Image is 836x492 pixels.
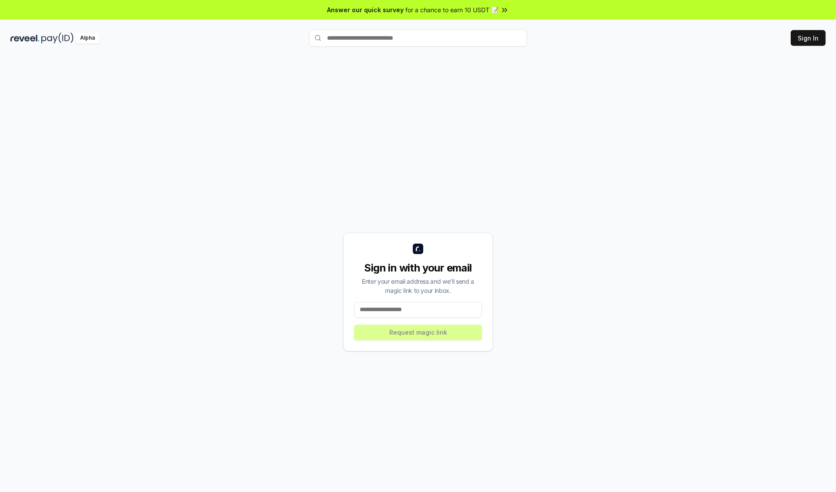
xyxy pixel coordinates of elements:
span: Answer our quick survey [327,5,404,14]
div: Enter your email address and we’ll send a magic link to your inbox. [354,277,482,295]
img: reveel_dark [10,33,40,44]
div: Sign in with your email [354,261,482,275]
div: Alpha [75,33,100,44]
img: logo_small [413,244,423,254]
button: Sign In [791,30,826,46]
span: for a chance to earn 10 USDT 📝 [405,5,499,14]
img: pay_id [41,33,74,44]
